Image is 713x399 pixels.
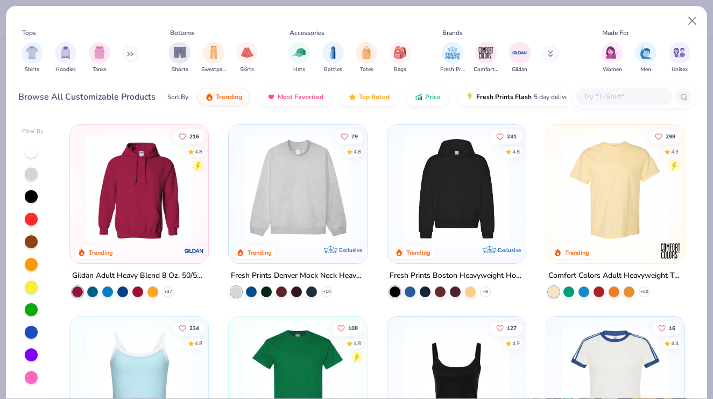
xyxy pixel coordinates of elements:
button: filter button [390,42,411,74]
span: 79 [351,134,358,139]
div: Accessories [290,28,324,38]
div: filter for Men [635,42,656,74]
span: + 60 [640,289,648,295]
img: most_fav.gif [267,93,276,101]
span: 216 [189,134,199,139]
div: 4.8 [354,339,361,347]
button: Like [650,129,681,144]
div: filter for Bags [390,42,411,74]
button: Like [491,320,522,335]
img: TopRated.gif [348,93,357,101]
button: Trending [197,88,250,106]
button: filter button [669,42,690,74]
span: Exclusive [339,247,362,254]
span: 241 [507,134,517,139]
span: Shirts [25,66,39,74]
button: filter button [635,42,656,74]
div: filter for Gildan [509,42,531,74]
button: filter button [474,42,498,74]
span: 16 [669,325,675,331]
span: Unisex [672,66,688,74]
button: filter button [440,42,465,74]
span: Totes [360,66,373,74]
img: Gildan logo [183,240,205,262]
img: Gildan Image [512,45,528,61]
div: Made For [602,28,629,38]
span: Skirts [240,66,254,74]
div: filter for Shorts [169,42,190,74]
span: Women [603,66,622,74]
img: Women Image [606,46,618,59]
img: f5d85501-0dbb-4ee4-b115-c08fa3845d83 [239,136,356,242]
span: + 37 [164,289,172,295]
div: filter for Hoodies [55,42,76,74]
button: filter button [169,42,190,74]
div: 4.8 [195,148,202,156]
button: Most Favorited [259,88,331,106]
img: Comfort Colors Image [478,45,494,61]
span: Hoodies [55,66,76,74]
img: Unisex Image [673,46,686,59]
div: Filter By [22,128,44,136]
span: Comfort Colors [474,66,498,74]
div: filter for Skirts [236,42,258,74]
input: Try "T-Shirt" [582,90,665,103]
button: Fresh Prints Flash5 day delivery [457,88,582,106]
span: Hats [293,66,305,74]
button: filter button [356,42,377,74]
span: Trending [216,93,242,101]
span: + 9 [483,289,488,295]
div: filter for Sweatpants [201,42,226,74]
div: 4.8 [195,339,202,347]
div: filter for Totes [356,42,377,74]
div: 4.9 [671,148,679,156]
button: filter button [236,42,258,74]
button: filter button [322,42,344,74]
div: filter for Bottles [322,42,344,74]
div: 4.8 [512,148,520,156]
span: Gildan [512,66,527,74]
span: Sweatpants [201,66,226,74]
img: Tanks Image [94,46,105,59]
span: 298 [666,134,675,139]
div: Fresh Prints Boston Heavyweight Hoodie [390,269,524,283]
button: Like [653,320,681,335]
div: Sort By [167,92,188,102]
div: filter for Unisex [669,42,690,74]
span: Shorts [172,66,188,74]
div: 4.8 [354,148,361,156]
img: Bottles Image [327,46,339,59]
div: Browse All Customizable Products [18,90,156,103]
img: 91acfc32-fd48-4d6b-bdad-a4c1a30ac3fc [398,136,515,242]
img: Sweatpants Image [208,46,220,59]
div: Bottoms [170,28,195,38]
span: 5 day delivery [534,91,574,103]
span: + 10 [323,289,331,295]
div: filter for Comfort Colors [474,42,498,74]
span: Top Rated [359,93,390,101]
img: Comfort Colors logo [660,240,681,262]
button: Price [406,88,449,106]
span: Exclusive [498,247,521,254]
div: filter for Shirts [22,42,43,74]
img: Men Image [640,46,652,59]
button: filter button [288,42,310,74]
button: filter button [89,42,110,74]
span: Fresh Prints Flash [476,93,532,101]
div: filter for Women [602,42,623,74]
div: filter for Tanks [89,42,110,74]
img: Bags Image [394,46,406,59]
button: Like [332,320,363,335]
span: 234 [189,325,199,331]
img: flash.gif [465,93,474,101]
div: Gildan Adult Heavy Blend 8 Oz. 50/50 Hooded Sweatshirt [72,269,206,283]
div: 4.9 [512,339,520,347]
img: Totes Image [361,46,372,59]
span: Men [640,66,651,74]
span: Bottles [324,66,342,74]
span: Bags [394,66,406,74]
div: Tops [22,28,36,38]
button: filter button [201,42,226,74]
button: filter button [55,42,76,74]
div: Comfort Colors Adult Heavyweight T-Shirt [548,269,682,283]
